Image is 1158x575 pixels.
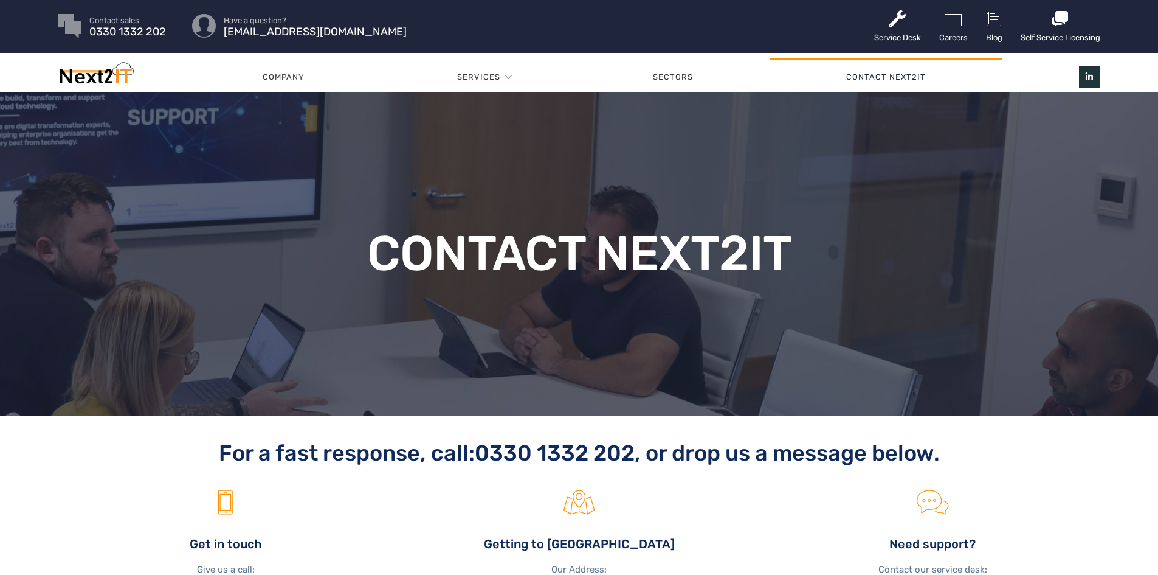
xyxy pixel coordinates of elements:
h4: Get in touch [58,536,393,552]
img: Next2IT [58,62,134,89]
a: Sectors [577,59,770,96]
h4: Getting to [GEOGRAPHIC_DATA] [412,536,747,552]
span: [EMAIL_ADDRESS][DOMAIN_NAME] [224,28,407,36]
span: Contact sales [89,16,166,24]
a: Contact sales 0330 1332 202 [89,16,166,36]
span: 0330 1332 202 [89,28,166,36]
a: 0330 1332 202 [475,440,635,466]
a: Contact Next2IT [770,59,1002,96]
h1: Contact Next2IT [319,229,839,278]
h2: For a fast response, call: , or drop us a message below. [58,440,1100,466]
a: Have a question? [EMAIL_ADDRESS][DOMAIN_NAME] [224,16,407,36]
a: Company [186,59,381,96]
h4: Need support? [765,536,1100,552]
a: Services [457,59,500,96]
span: Have a question? [224,16,407,24]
